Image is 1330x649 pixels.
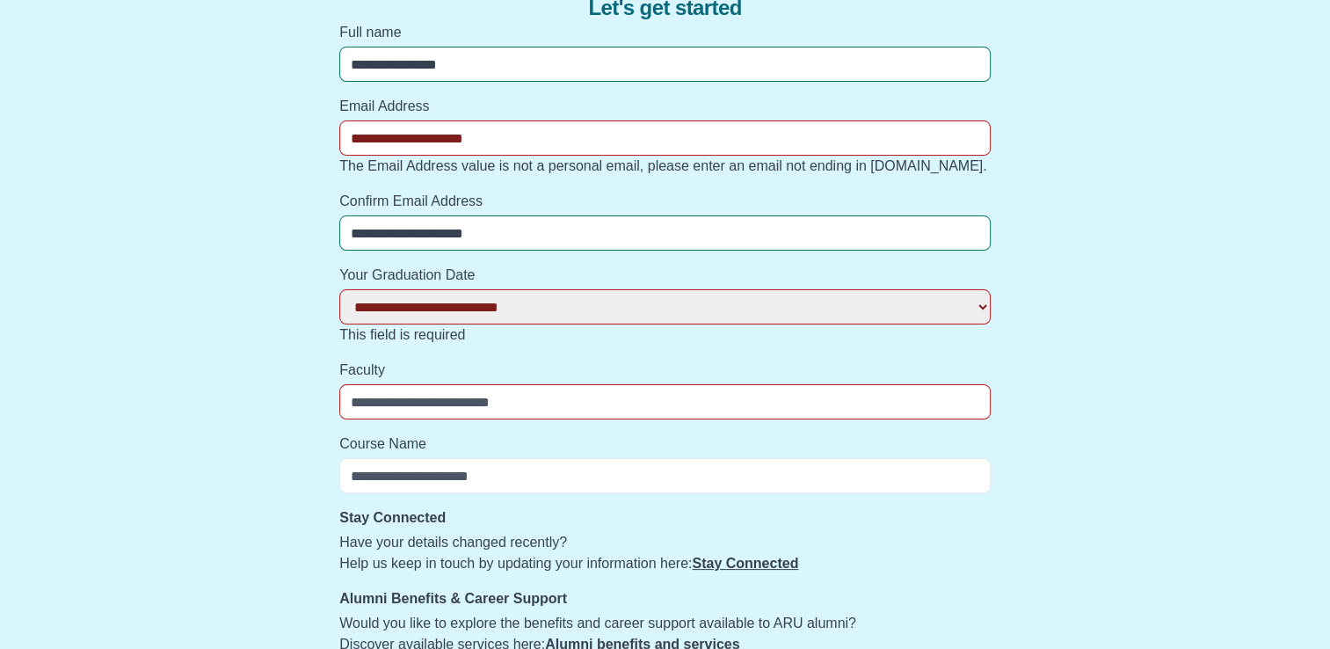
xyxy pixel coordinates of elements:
strong: Stay Connected [339,510,446,525]
label: Full name [339,22,991,43]
label: Confirm Email Address [339,191,991,212]
a: Stay Connected [692,556,798,571]
label: Faculty [339,360,991,381]
label: Course Name [339,434,991,455]
label: Your Graduation Date [339,265,991,286]
strong: Alumni Benefits & Career Support [339,591,567,606]
span: The Email Address value is not a personal email, please enter an email not ending in [DOMAIN_NAME]. [339,158,986,173]
span: This field is required [339,327,465,342]
p: Have your details changed recently? Help us keep in touch by updating your information here: [339,532,991,574]
label: Email Address [339,96,991,117]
